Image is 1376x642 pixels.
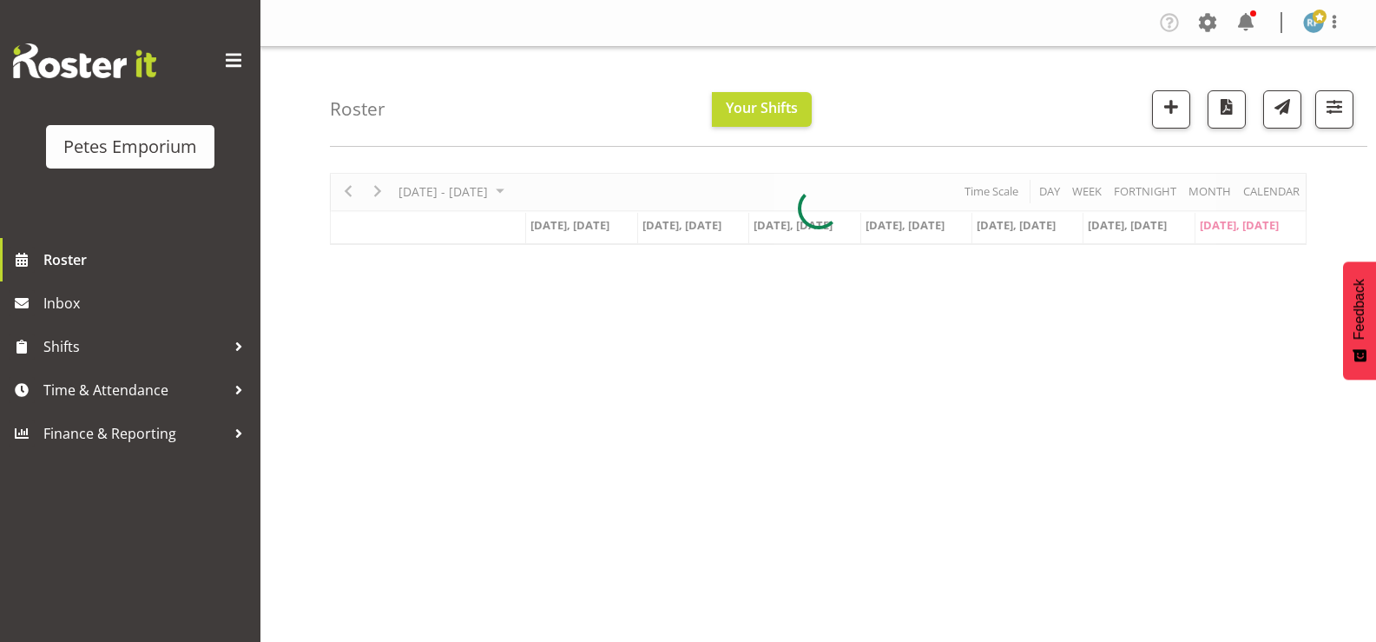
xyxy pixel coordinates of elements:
[1352,279,1367,340] span: Feedback
[43,334,226,360] span: Shifts
[726,98,798,117] span: Your Shifts
[43,247,252,273] span: Roster
[1263,90,1301,129] button: Send a list of all shifts for the selected filtered period to all rostered employees.
[1315,90,1353,129] button: Filter Shifts
[13,43,156,78] img: Rosterit website logo
[712,92,812,127] button: Your Shifts
[1343,261,1376,380] button: Feedback - Show survey
[43,290,252,316] span: Inbox
[1152,90,1190,129] button: Add a new shift
[1208,90,1246,129] button: Download a PDF of the roster according to the set date range.
[43,420,226,447] span: Finance & Reporting
[330,99,385,119] h4: Roster
[63,134,197,160] div: Petes Emporium
[43,377,226,403] span: Time & Attendance
[1303,12,1324,33] img: reina-puketapu721.jpg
